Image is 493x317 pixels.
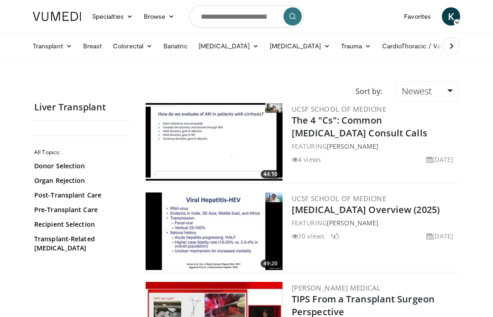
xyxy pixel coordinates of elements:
[292,104,386,114] a: UCSF School of Medicine
[292,283,380,292] a: [PERSON_NAME] Medical
[34,234,126,253] a: Transplant-Related [MEDICAL_DATA]
[261,260,280,268] span: 49:20
[138,7,180,26] a: Browse
[107,37,158,55] a: Colorectal
[146,192,283,270] a: 49:20
[146,103,283,181] img: 60a05647-c7a3-477c-8567-677991d6b241.300x170_q85_crop-smart_upscale.jpg
[292,155,321,164] li: 4 views
[27,37,78,55] a: Transplant
[292,114,427,139] a: The 4 "Cs": Common [MEDICAL_DATA] Consult Calls
[264,37,336,55] a: [MEDICAL_DATA]
[34,191,126,200] a: Post-Transplant Care
[426,155,453,164] li: [DATE]
[327,142,378,151] a: [PERSON_NAME]
[377,37,472,55] a: CardioThoracic / Vascular
[34,205,126,214] a: Pre-Transplant Care
[146,103,283,181] a: 44:10
[189,5,304,27] input: Search topics, interventions
[399,7,436,26] a: Favorites
[426,231,453,241] li: [DATE]
[292,203,440,216] a: [MEDICAL_DATA] Overview (2025)
[261,170,280,178] span: 44:10
[292,194,386,203] a: UCSF School of Medicine
[349,81,389,101] div: Sort by:
[292,141,457,151] div: FEATURING
[78,37,107,55] a: Breast
[396,81,459,101] a: Newest
[34,161,126,171] a: Donor Selection
[402,85,432,97] span: Newest
[330,231,339,241] li: 1
[327,218,378,227] a: [PERSON_NAME]
[146,192,283,270] img: ea42436e-fcb2-4139-9393-55884e98787b.300x170_q85_crop-smart_upscale.jpg
[34,101,130,113] h2: Liver Transplant
[34,220,126,229] a: Recipient Selection
[87,7,138,26] a: Specialties
[292,231,325,241] li: 70 views
[33,12,81,21] img: VuMedi Logo
[292,218,457,228] div: FEATURING
[442,7,460,26] a: K
[158,37,193,55] a: Bariatric
[34,176,126,185] a: Organ Rejection
[336,37,377,55] a: Trauma
[193,37,264,55] a: [MEDICAL_DATA]
[34,149,128,156] h2: All Topics:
